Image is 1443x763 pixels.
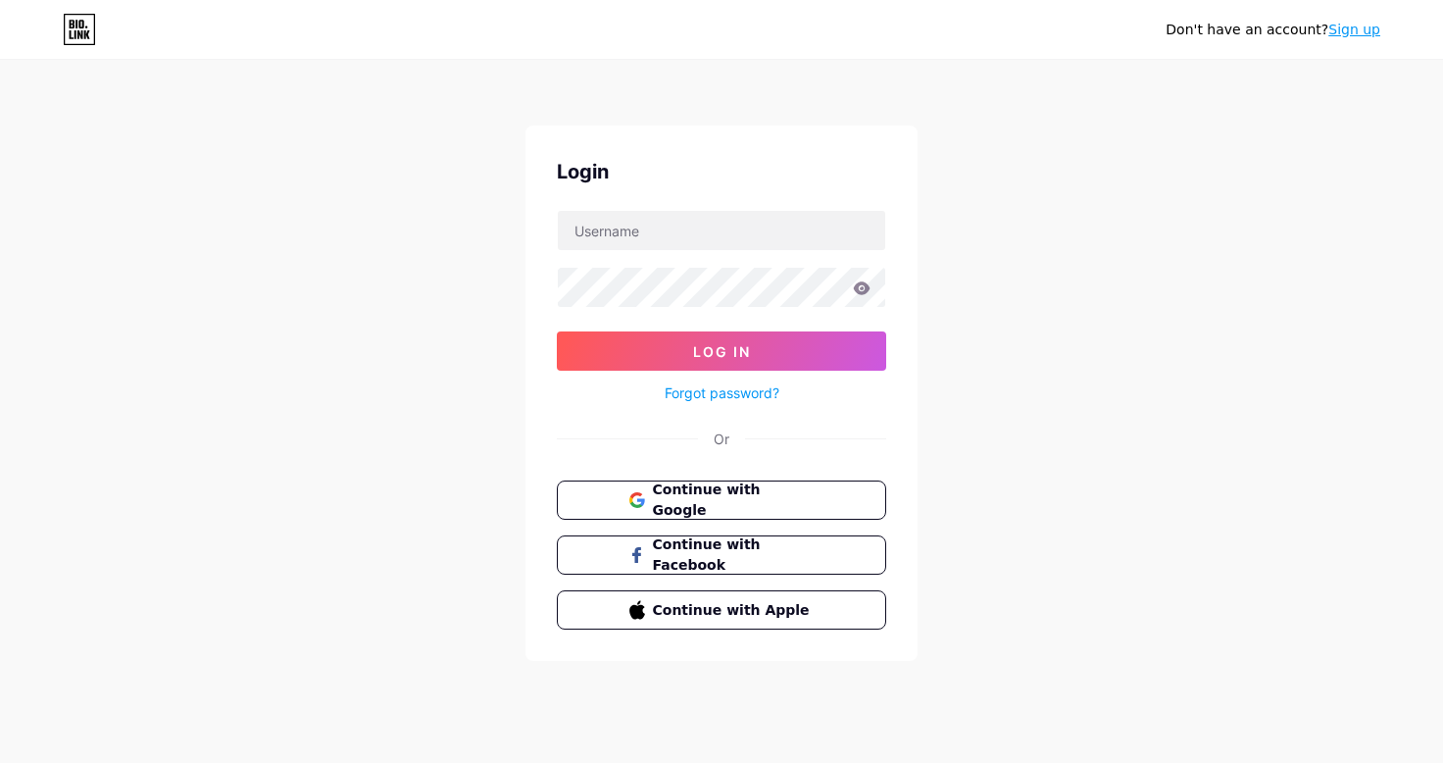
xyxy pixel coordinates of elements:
[714,429,729,449] div: Or
[653,600,815,621] span: Continue with Apple
[653,534,815,576] span: Continue with Facebook
[665,382,779,403] a: Forgot password?
[693,343,751,360] span: Log In
[1328,22,1380,37] a: Sign up
[557,331,886,371] button: Log In
[558,211,885,250] input: Username
[557,535,886,575] button: Continue with Facebook
[1166,20,1380,40] div: Don't have an account?
[557,590,886,630] button: Continue with Apple
[557,481,886,520] button: Continue with Google
[653,480,815,521] span: Continue with Google
[557,157,886,186] div: Login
